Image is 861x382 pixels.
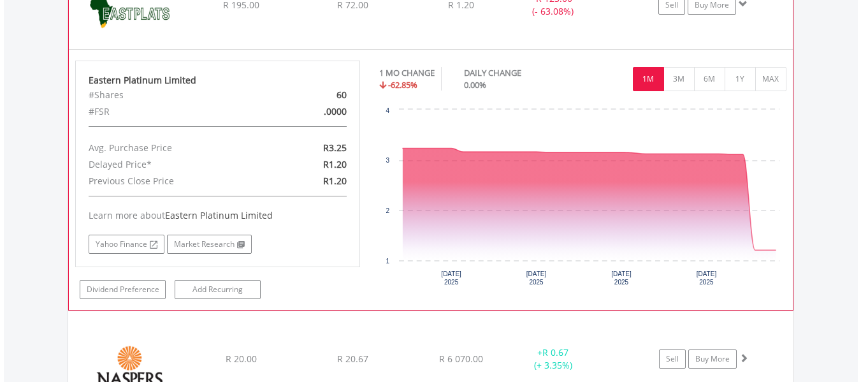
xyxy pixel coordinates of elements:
[697,270,717,286] text: [DATE] 2025
[386,157,389,164] text: 3
[725,67,756,91] button: 1Y
[323,175,347,187] span: R1.20
[89,74,347,87] div: Eastern Platinum Limited
[167,235,252,254] a: Market Research
[323,158,347,170] span: R1.20
[89,235,164,254] a: Yahoo Finance
[79,103,264,120] div: #FSR
[264,103,356,120] div: .0000
[165,209,273,221] span: Eastern Platinum Limited
[386,258,389,265] text: 1
[79,87,264,103] div: #Shares
[663,67,695,91] button: 3M
[379,67,435,79] div: 1 MO CHANGE
[80,280,166,299] a: Dividend Preference
[323,142,347,154] span: R3.25
[441,270,461,286] text: [DATE] 2025
[688,349,737,369] a: Buy More
[694,67,725,91] button: 6M
[386,107,389,114] text: 4
[755,67,786,91] button: MAX
[175,280,261,299] a: Add Recurring
[337,353,368,365] span: R 20.67
[611,270,632,286] text: [DATE] 2025
[379,103,786,295] div: Chart. Highcharts interactive chart.
[386,207,389,214] text: 2
[526,270,547,286] text: [DATE] 2025
[633,67,664,91] button: 1M
[505,346,602,372] div: + (+ 3.35%)
[542,346,568,358] span: R 0.67
[464,79,486,91] span: 0.00%
[659,349,686,369] a: Sell
[464,67,566,79] div: DAILY CHANGE
[226,353,257,365] span: R 20.00
[264,87,356,103] div: 60
[79,156,264,173] div: Delayed Price*
[388,79,417,91] span: -62.85%
[379,103,786,295] svg: Interactive chart
[79,173,264,189] div: Previous Close Price
[439,353,483,365] span: R 6 070.00
[89,209,347,222] div: Learn more about
[79,140,264,156] div: Avg. Purchase Price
